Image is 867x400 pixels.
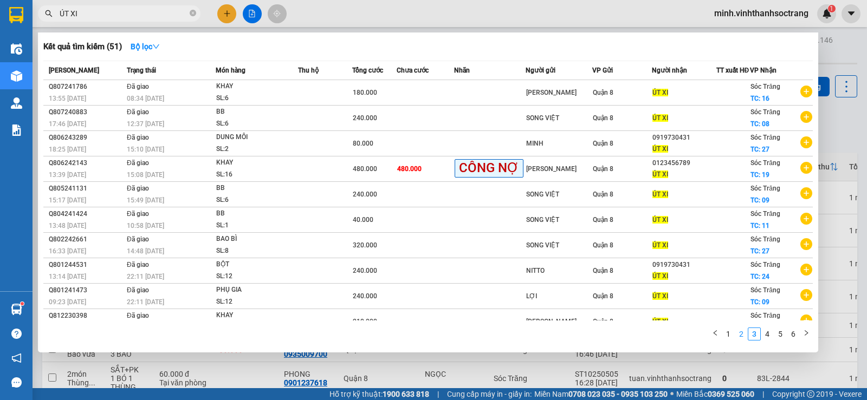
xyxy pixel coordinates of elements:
[5,73,13,80] span: environment
[593,216,613,224] span: Quận 8
[49,247,86,255] span: 16:33 [DATE]
[131,42,160,51] strong: Bộ lọc
[735,327,748,340] li: 2
[127,67,156,74] span: Trạng thái
[593,89,613,96] span: Quận 8
[49,120,86,128] span: 17:46 [DATE]
[127,83,149,90] span: Đã giao
[216,157,297,169] div: KHAY
[750,120,769,128] span: TC: 08
[127,222,164,229] span: 10:58 [DATE]
[49,310,124,322] div: Q812230398
[127,210,149,218] span: Đã giao
[5,58,75,70] li: VP Quận 8
[11,43,22,55] img: warehouse-icon
[122,38,169,55] button: Bộ lọcdown
[353,89,377,96] span: 180.000
[127,159,149,167] span: Đã giao
[152,43,160,50] span: down
[127,312,149,319] span: Đã giao
[49,158,124,169] div: Q806242143
[127,120,164,128] span: 12:37 [DATE]
[11,329,22,339] span: question-circle
[216,132,297,143] div: DUNG MÔI
[593,114,613,122] span: Quận 8
[750,146,769,153] span: TC: 27
[750,67,777,74] span: VP Nhận
[60,8,187,19] input: Tìm tên, số ĐT hoặc mã đơn
[11,353,22,363] span: notification
[652,132,716,143] div: 0919730431
[787,328,799,340] a: 6
[652,241,668,249] span: ÚT XI
[593,241,613,249] span: Quận 8
[803,330,810,336] span: right
[800,238,812,250] span: plus-circle
[127,196,164,204] span: 15:49 [DATE]
[748,328,760,340] a: 3
[127,247,164,255] span: 14:48 [DATE]
[750,210,780,218] span: Sóc Trăng
[216,93,297,104] div: SL: 6
[774,328,786,340] a: 5
[593,318,613,325] span: Quận 8
[652,318,668,325] span: ÚT XI
[526,163,592,175] div: [PERSON_NAME]
[652,158,716,169] div: 0123456789
[800,289,812,301] span: plus-circle
[127,273,164,280] span: 22:11 [DATE]
[353,140,373,147] span: 80.000
[593,191,613,198] span: Quận 8
[216,67,245,74] span: Món hàng
[127,95,164,102] span: 08:34 [DATE]
[127,286,149,294] span: Đã giao
[49,67,99,74] span: [PERSON_NAME]
[11,304,22,315] img: warehouse-icon
[127,235,149,243] span: Đã giao
[593,267,613,274] span: Quận 8
[216,220,297,232] div: SL: 1
[526,214,592,226] div: SONG VIỆT
[526,240,592,251] div: SONG VIỆT
[735,328,747,340] a: 2
[652,272,668,280] span: ÚT XI
[353,267,377,274] span: 240.000
[722,327,735,340] li: 1
[216,106,297,118] div: BB
[45,10,53,17] span: search
[353,216,373,224] span: 40.000
[49,107,124,118] div: Q807240883
[750,273,769,280] span: TC: 24
[397,165,422,173] span: 480.000
[526,189,592,200] div: SONG VIỆT
[593,292,613,300] span: Quận 8
[216,259,297,271] div: BỘT
[49,81,124,93] div: Q807241786
[21,302,24,305] sup: 1
[352,67,383,74] span: Tổng cước
[712,330,719,336] span: left
[49,208,124,220] div: Q804241424
[216,208,297,220] div: BB
[652,292,668,300] span: ÚT XI
[49,298,86,306] span: 09:23 [DATE]
[216,81,297,93] div: KHAY
[800,136,812,148] span: plus-circle
[748,327,761,340] li: 3
[455,159,523,177] span: CÔNG NỢ
[526,316,592,327] div: [PERSON_NAME]
[216,169,297,181] div: SL: 16
[216,296,297,308] div: SL: 12
[526,87,592,99] div: [PERSON_NAME]
[750,171,769,179] span: TC: 19
[761,328,773,340] a: 4
[750,235,780,243] span: Sóc Trăng
[722,328,734,340] a: 1
[800,187,812,199] span: plus-circle
[49,285,124,296] div: Q801241473
[11,70,22,82] img: warehouse-icon
[353,241,377,249] span: 320.000
[800,327,813,340] button: right
[49,222,86,229] span: 13:48 [DATE]
[750,222,769,229] span: TC: 11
